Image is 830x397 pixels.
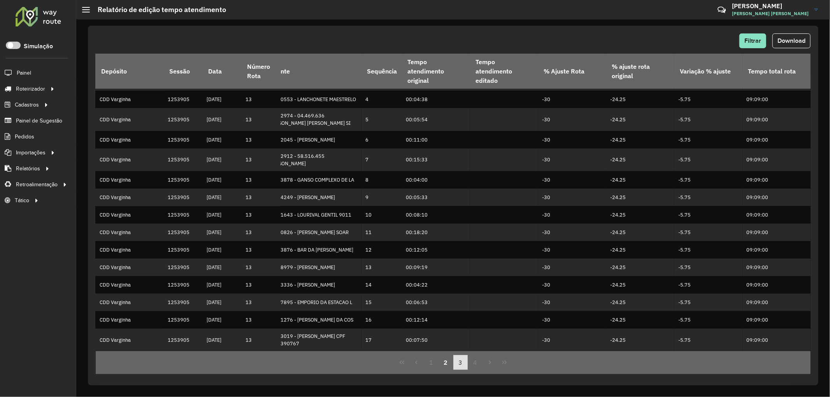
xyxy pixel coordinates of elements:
[483,355,497,370] button: Next Page
[264,108,361,131] td: 32212974 - 04.469.636 [PERSON_NAME] [PERSON_NAME] SI
[203,206,242,224] td: [DATE]
[264,311,361,329] td: 32211276 - [PERSON_NAME] DA COS
[242,149,281,171] td: 13
[361,294,402,311] td: 15
[538,189,606,206] td: -30
[164,294,203,311] td: 1253905
[402,329,470,351] td: 00:07:50
[402,189,470,206] td: 00:05:33
[713,2,730,18] a: Contato Rápido
[606,329,674,351] td: -24.25
[742,171,811,189] td: 09:09:00
[402,91,470,108] td: 00:04:38
[203,189,242,206] td: [DATE]
[96,54,164,89] th: Depósito
[90,5,226,14] h2: Relatório de edição tempo atendimento
[242,189,281,206] td: 13
[742,91,811,108] td: 09:09:00
[732,2,809,10] h3: [PERSON_NAME]
[739,33,766,48] button: Filtrar
[203,54,242,89] th: Data
[96,131,164,149] td: CDD Varginha
[164,311,203,329] td: 1253905
[96,311,164,329] td: CDD Varginha
[402,259,470,276] td: 00:09:19
[497,355,512,370] button: Last Page
[96,189,164,206] td: CDD Varginha
[264,91,361,108] td: 32210553 - LANCHONETE MAESTRELO
[96,206,164,224] td: CDD Varginha
[674,224,742,241] td: -5.75
[264,259,361,276] td: 32208979 - [PERSON_NAME]
[361,276,402,294] td: 14
[742,241,811,259] td: 09:09:00
[203,131,242,149] td: [DATE]
[674,206,742,224] td: -5.75
[674,91,742,108] td: -5.75
[674,149,742,171] td: -5.75
[361,171,402,189] td: 8
[606,206,674,224] td: -24.25
[777,37,805,44] span: Download
[742,108,811,131] td: 09:09:00
[538,171,606,189] td: -30
[538,259,606,276] td: -30
[264,294,361,311] td: 32217895 - EMPORIO DA ESTACAO L
[15,101,39,109] span: Cadastros
[742,149,811,171] td: 09:09:00
[203,171,242,189] td: [DATE]
[402,276,470,294] td: 00:04:22
[402,54,470,89] th: Tempo atendimento original
[402,171,470,189] td: 00:04:00
[164,108,203,131] td: 1253905
[164,206,203,224] td: 1253905
[606,171,674,189] td: -24.25
[16,85,45,93] span: Roteirizador
[361,241,402,259] td: 12
[606,241,674,259] td: -24.25
[264,54,361,89] th: Cliente
[242,108,281,131] td: 13
[538,91,606,108] td: -30
[16,180,58,189] span: Retroalimentação
[15,196,29,205] span: Tático
[409,355,424,370] button: Previous Page
[402,241,470,259] td: 00:12:05
[674,294,742,311] td: -5.75
[203,276,242,294] td: [DATE]
[606,189,674,206] td: -24.25
[242,91,281,108] td: 13
[164,54,203,89] th: Sessão
[606,259,674,276] td: -24.25
[96,329,164,351] td: CDD Varginha
[674,259,742,276] td: -5.75
[606,294,674,311] td: -24.25
[606,224,674,241] td: -24.25
[402,294,470,311] td: 00:06:53
[674,276,742,294] td: -5.75
[742,311,811,329] td: 09:09:00
[16,164,40,173] span: Relatórios
[402,149,470,171] td: 00:15:33
[264,329,361,351] td: 32213019 - [PERSON_NAME] CPF 0833390767
[361,329,402,351] td: 17
[742,206,811,224] td: 09:09:00
[164,189,203,206] td: 1253905
[538,54,606,89] th: % Ajuste Rota
[402,108,470,131] td: 00:05:54
[361,149,402,171] td: 7
[203,91,242,108] td: [DATE]
[96,294,164,311] td: CDD Varginha
[674,131,742,149] td: -5.75
[742,224,811,241] td: 09:09:00
[402,131,470,149] td: 00:11:00
[361,108,402,131] td: 5
[264,241,361,259] td: 32203876 - BAR DA [PERSON_NAME]
[402,206,470,224] td: 00:08:10
[538,276,606,294] td: -30
[203,108,242,131] td: [DATE]
[164,259,203,276] td: 1253905
[164,329,203,351] td: 1253905
[674,329,742,351] td: -5.75
[203,259,242,276] td: [DATE]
